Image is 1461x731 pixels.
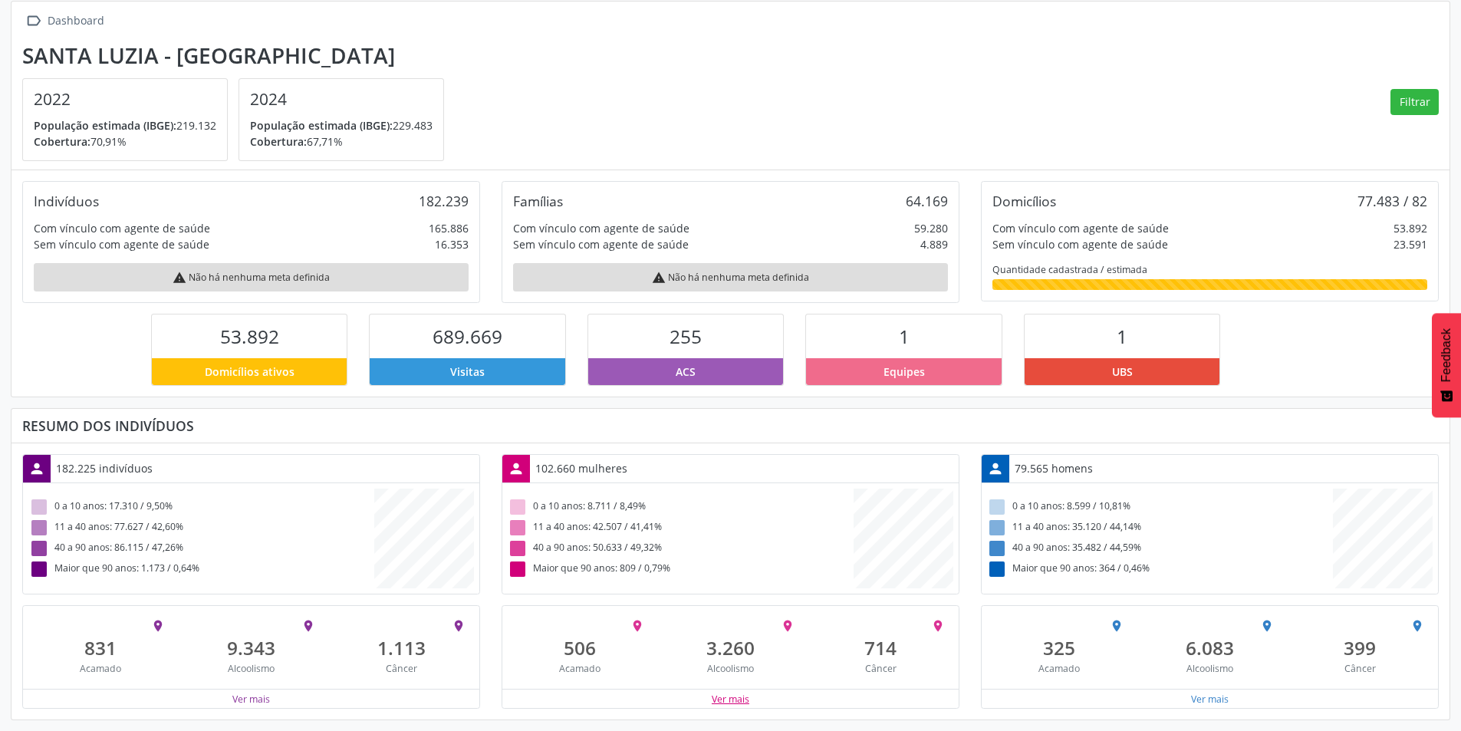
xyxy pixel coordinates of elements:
div: Com vínculo com agente de saúde [513,220,689,236]
div: Acamado [995,662,1124,675]
div: 3.260 [666,637,795,659]
p: 67,71% [250,133,433,150]
div: 0 a 10 anos: 8.711 / 8,49% [508,497,854,518]
div: Santa Luzia - [GEOGRAPHIC_DATA] [22,43,455,68]
h4: 2022 [34,90,216,109]
div: 40 a 90 anos: 50.633 / 49,32% [508,538,854,559]
div: Sem vínculo com agente de saúde [34,236,209,252]
div: 11 a 40 anos: 42.507 / 41,41% [508,518,854,538]
span: Visitas [450,364,485,380]
div: Maior que 90 anos: 1.173 / 0,64% [28,559,374,580]
div: 325 [995,637,1124,659]
i: place [452,619,466,633]
i: place [630,619,644,633]
div: 714 [816,637,945,659]
div: 16.353 [435,236,469,252]
div: Não há nenhuma meta definida [34,263,469,291]
span: 1 [899,324,910,349]
div: 506 [515,637,644,659]
p: 229.483 [250,117,433,133]
div: Alcoolismo [1145,662,1274,675]
div: 40 a 90 anos: 35.482 / 44,59% [987,538,1333,559]
i: warning [652,271,666,285]
div: Sem vínculo com agente de saúde [513,236,689,252]
span: Cobertura: [250,134,307,149]
div: Sem vínculo com agente de saúde [992,236,1168,252]
div: 40 a 90 anos: 86.115 / 47,26% [28,538,374,559]
div: 11 a 40 anos: 35.120 / 44,14% [987,518,1333,538]
span: 689.669 [433,324,502,349]
div: Maior que 90 anos: 809 / 0,79% [508,559,854,580]
div: Câncer [1295,662,1424,675]
div: Dashboard [44,10,107,32]
div: Não há nenhuma meta definida [513,263,948,291]
a:  Dashboard [22,10,107,32]
i: place [931,619,945,633]
span: 1 [1117,324,1127,349]
div: 182.239 [419,193,469,209]
span: População estimada (IBGE): [34,118,176,133]
div: 399 [1295,637,1424,659]
div: 0 a 10 anos: 8.599 / 10,81% [987,497,1333,518]
i: place [151,619,165,633]
div: 0 a 10 anos: 17.310 / 9,50% [28,497,374,518]
span: Equipes [884,364,925,380]
div: 4.889 [920,236,948,252]
div: 23.591 [1394,236,1427,252]
i: place [781,619,795,633]
button: Feedback - Mostrar pesquisa [1432,313,1461,417]
div: Acamado [515,662,644,675]
button: Ver mais [1190,692,1229,706]
div: 1.113 [337,637,466,659]
span: 255 [670,324,702,349]
span: População estimada (IBGE): [250,118,393,133]
h4: 2024 [250,90,433,109]
div: 831 [37,637,166,659]
i: place [1260,619,1274,633]
button: Filtrar [1390,89,1439,115]
span: UBS [1112,364,1133,380]
i: place [1410,619,1424,633]
div: 59.280 [914,220,948,236]
i: person [28,460,45,477]
div: Câncer [816,662,945,675]
i: person [987,460,1004,477]
div: Com vínculo com agente de saúde [992,220,1169,236]
div: 6.083 [1145,637,1274,659]
span: Cobertura: [34,134,90,149]
div: Maior que 90 anos: 364 / 0,46% [987,559,1333,580]
div: Câncer [337,662,466,675]
div: Domicílios [992,193,1056,209]
i:  [22,10,44,32]
button: Ver mais [711,692,750,706]
div: 77.483 / 82 [1357,193,1427,209]
i: place [1110,619,1124,633]
span: Domicílios ativos [205,364,295,380]
div: Acamado [37,662,166,675]
div: Resumo dos indivíduos [22,417,1439,434]
span: 53.892 [220,324,279,349]
div: 64.169 [906,193,948,209]
div: 79.565 homens [1009,455,1098,482]
p: 70,91% [34,133,216,150]
div: Alcoolismo [666,662,795,675]
div: Indivíduos [34,193,99,209]
div: Com vínculo com agente de saúde [34,220,210,236]
div: Alcoolismo [186,662,315,675]
div: Quantidade cadastrada / estimada [992,263,1427,276]
button: Ver mais [232,692,271,706]
div: 9.343 [186,637,315,659]
div: 182.225 indivíduos [51,455,158,482]
i: place [301,619,315,633]
i: person [508,460,525,477]
div: 53.892 [1394,220,1427,236]
div: Famílias [513,193,563,209]
p: 219.132 [34,117,216,133]
i: warning [173,271,186,285]
div: 165.886 [429,220,469,236]
span: Feedback [1440,328,1453,382]
div: 102.660 mulheres [530,455,633,482]
span: ACS [676,364,696,380]
div: 11 a 40 anos: 77.627 / 42,60% [28,518,374,538]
